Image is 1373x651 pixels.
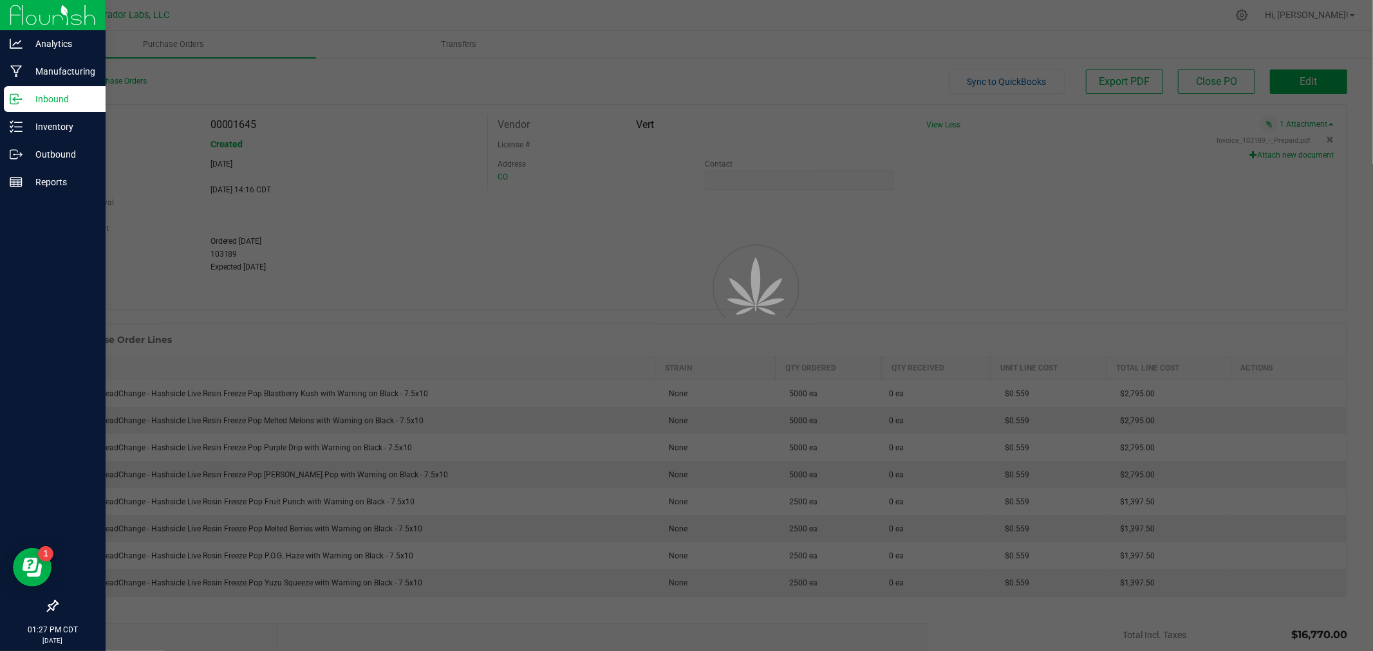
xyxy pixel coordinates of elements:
inline-svg: Outbound [10,148,23,161]
p: 01:27 PM CDT [6,624,100,636]
inline-svg: Reports [10,176,23,188]
p: [DATE] [6,636,100,645]
p: Inventory [23,119,100,134]
p: Analytics [23,36,100,51]
iframe: Resource center [13,548,51,587]
inline-svg: Manufacturing [10,65,23,78]
p: Inbound [23,91,100,107]
p: Reports [23,174,100,190]
p: Outbound [23,147,100,162]
p: Manufacturing [23,64,100,79]
inline-svg: Inbound [10,93,23,105]
iframe: Resource center unread badge [38,546,53,562]
inline-svg: Inventory [10,120,23,133]
inline-svg: Analytics [10,37,23,50]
